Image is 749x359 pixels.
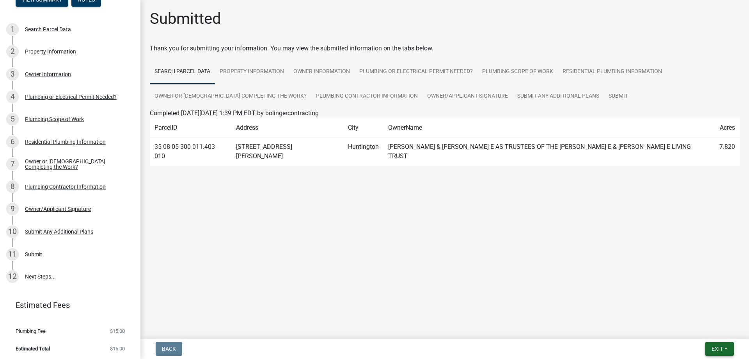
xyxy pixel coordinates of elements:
[16,329,46,334] span: Plumbing Fee
[715,138,740,166] td: 7.820
[712,346,723,352] span: Exit
[150,44,740,53] div: Thank you for submitting your information. You may view the submitted information on the tabs below.
[25,49,76,54] div: Property Information
[150,109,319,117] span: Completed [DATE][DATE] 1:39 PM EDT by bolingercontracting
[289,59,355,84] a: Owner Information
[343,118,383,138] td: City
[6,248,19,261] div: 11
[311,84,422,109] a: Plumbing Contractor Information
[715,118,740,138] td: Acres
[513,84,604,109] a: Submit Any Additional Plans
[231,138,343,166] td: [STREET_ADDRESS][PERSON_NAME]
[6,68,19,80] div: 3
[150,118,231,138] td: ParcelID
[6,297,128,313] a: Estimated Fees
[6,203,19,215] div: 9
[25,116,84,122] div: Plumbing Scope of Work
[215,59,289,84] a: Property Information
[6,45,19,58] div: 2
[383,118,715,138] td: OwnerName
[604,84,633,109] a: Submit
[355,59,477,84] a: Plumbing or Electrical Permit Needed?
[6,225,19,238] div: 10
[25,27,71,32] div: Search Parcel Data
[6,23,19,36] div: 1
[25,252,42,257] div: Submit
[25,184,106,189] div: Plumbing Contractor Information
[110,346,125,351] span: $15.00
[156,342,182,356] button: Back
[422,84,513,109] a: Owner/Applicant Signature
[150,9,221,28] h1: Submitted
[162,346,176,352] span: Back
[25,139,106,145] div: Residential Plumbing Information
[6,136,19,148] div: 6
[6,180,19,193] div: 8
[231,118,343,138] td: Address
[110,329,125,334] span: $15.00
[477,59,558,84] a: Plumbing Scope of Work
[25,71,71,77] div: Owner Information
[705,342,734,356] button: Exit
[6,91,19,103] div: 4
[25,206,91,212] div: Owner/Applicant Signature
[6,158,19,170] div: 7
[150,138,231,166] td: 35-08-05-300-011.403-010
[25,229,93,234] div: Submit Any Additional Plans
[6,270,19,283] div: 12
[25,94,117,100] div: Plumbing or Electrical Permit Needed?
[558,59,667,84] a: Residential Plumbing Information
[150,84,311,109] a: Owner or [DEMOGRAPHIC_DATA] Completing the Work?
[343,138,383,166] td: Huntington
[16,346,50,351] span: Estimated Total
[150,59,215,84] a: Search Parcel Data
[383,138,715,166] td: [PERSON_NAME] & [PERSON_NAME] E AS TRUSTEES OF THE [PERSON_NAME] E & [PERSON_NAME] E LIVING TRUST
[6,113,19,125] div: 5
[25,159,128,170] div: Owner or [DEMOGRAPHIC_DATA] Completing the Work?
